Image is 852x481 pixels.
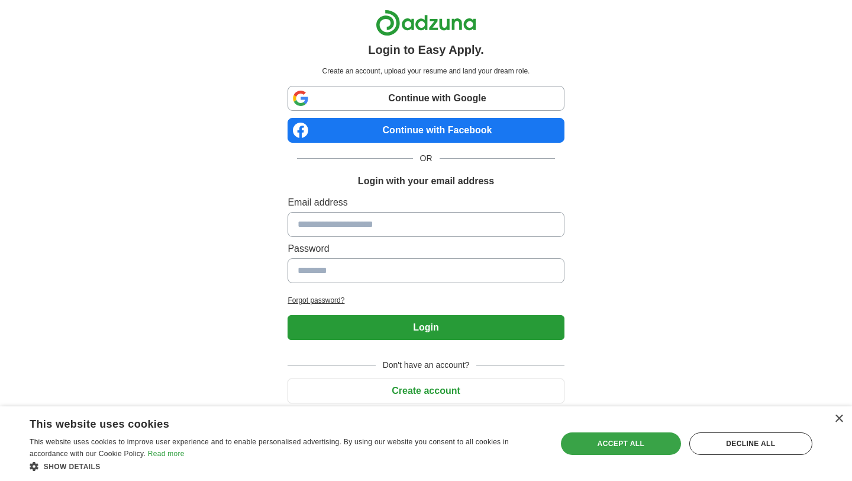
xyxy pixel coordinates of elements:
a: Continue with Google [288,86,564,111]
p: Create an account, upload your resume and land your dream role. [290,66,561,76]
div: This website uses cookies [30,413,512,431]
a: Create account [288,386,564,396]
label: Email address [288,195,564,210]
button: Create account [288,379,564,403]
h1: Login to Easy Apply. [368,41,484,59]
div: Close [834,415,843,424]
img: Adzuna logo [376,9,476,36]
span: Show details [44,463,101,471]
button: Login [288,315,564,340]
span: OR [413,152,440,165]
a: Read more, opens a new window [148,450,185,458]
h1: Login with your email address [358,174,494,188]
div: Show details [30,460,541,472]
span: This website uses cookies to improve user experience and to enable personalised advertising. By u... [30,438,509,458]
label: Password [288,242,564,256]
a: Continue with Facebook [288,118,564,143]
a: Forgot password? [288,295,564,306]
span: Don't have an account? [376,359,477,371]
div: Accept all [561,432,681,455]
div: Decline all [689,432,812,455]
